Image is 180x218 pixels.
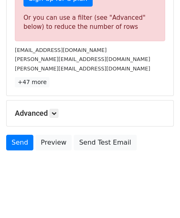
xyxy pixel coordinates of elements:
[15,56,150,62] small: [PERSON_NAME][EMAIL_ADDRESS][DOMAIN_NAME]
[15,66,150,72] small: [PERSON_NAME][EMAIL_ADDRESS][DOMAIN_NAME]
[15,47,107,53] small: [EMAIL_ADDRESS][DOMAIN_NAME]
[139,178,180,218] iframe: Chat Widget
[74,135,136,150] a: Send Test Email
[6,135,33,150] a: Send
[35,135,72,150] a: Preview
[23,13,157,32] div: Or you can use a filter (see "Advanced" below) to reduce the number of rows
[15,77,49,87] a: +47 more
[15,109,165,118] h5: Advanced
